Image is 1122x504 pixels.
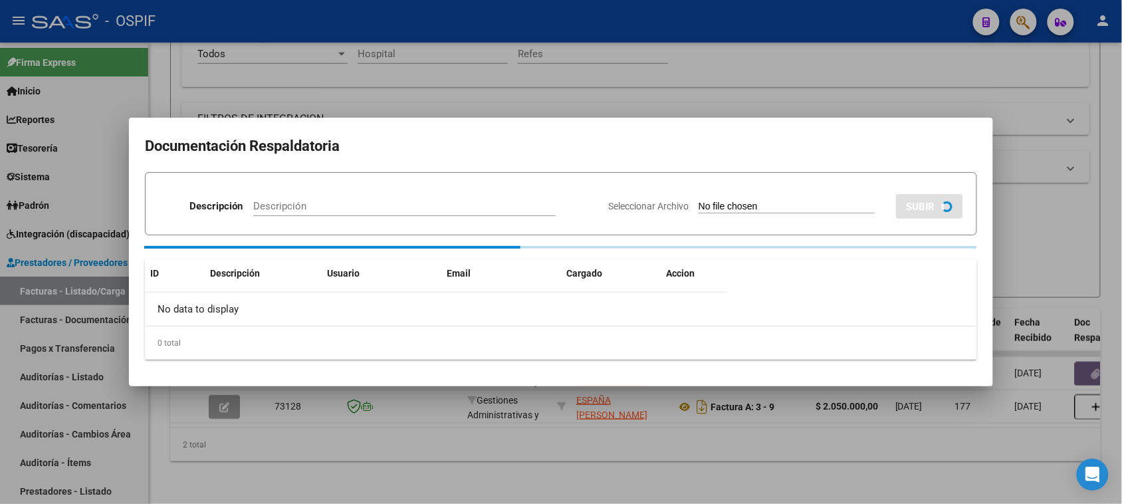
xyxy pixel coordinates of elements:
span: Accion [666,268,695,279]
span: Seleccionar Archivo [608,201,689,211]
datatable-header-cell: ID [145,259,205,288]
datatable-header-cell: Cargado [561,259,661,288]
datatable-header-cell: Usuario [322,259,441,288]
datatable-header-cell: Accion [661,259,727,288]
span: Descripción [210,268,260,279]
div: 0 total [145,326,977,360]
p: Descripción [189,199,243,214]
span: SUBIR [907,201,935,213]
div: No data to display [145,293,727,326]
div: Open Intercom Messenger [1077,459,1109,491]
datatable-header-cell: Descripción [205,259,322,288]
span: Cargado [566,268,602,279]
datatable-header-cell: Email [441,259,561,288]
span: ID [150,268,159,279]
span: Email [447,268,471,279]
button: SUBIR [896,194,963,219]
h2: Documentación Respaldatoria [145,134,977,159]
span: Usuario [327,268,360,279]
